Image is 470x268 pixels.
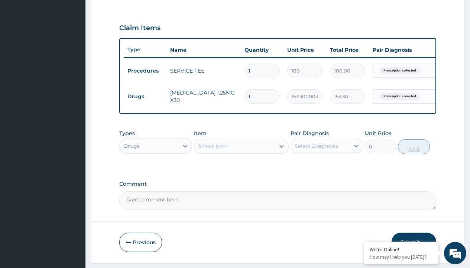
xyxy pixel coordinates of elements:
[198,143,228,150] div: Select Item
[124,90,166,103] td: Drugs
[291,130,329,137] label: Pair Diagnosis
[119,130,135,137] label: Types
[283,42,326,57] th: Unit Price
[392,233,436,252] button: Submit
[14,37,30,56] img: d_794563401_company_1708531726252_794563401
[380,67,420,74] span: Prescription collected
[370,246,433,253] div: We're Online!
[369,42,451,57] th: Pair Diagnosis
[119,233,162,252] button: Previous
[398,139,430,154] button: Add
[122,4,140,22] div: Minimize live chat window
[4,184,142,210] textarea: Type your message and hit 'Enter'
[119,24,161,32] h3: Claim Items
[123,142,140,150] div: Drugs
[124,43,166,57] th: Type
[166,85,241,108] td: [MEDICAL_DATA] 1.25MG X30
[39,42,125,51] div: Chat with us now
[365,130,392,137] label: Unit Price
[241,42,283,57] th: Quantity
[380,93,420,100] span: Prescription collected
[166,63,241,78] td: SERVICE FEE
[326,42,369,57] th: Total Price
[119,181,436,187] label: Comment
[194,130,207,137] label: Item
[370,254,433,260] p: How may I help you today?
[166,42,241,57] th: Name
[43,84,103,159] span: We're online!
[124,64,166,78] td: Procedures
[295,142,338,150] div: Select Diagnosis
